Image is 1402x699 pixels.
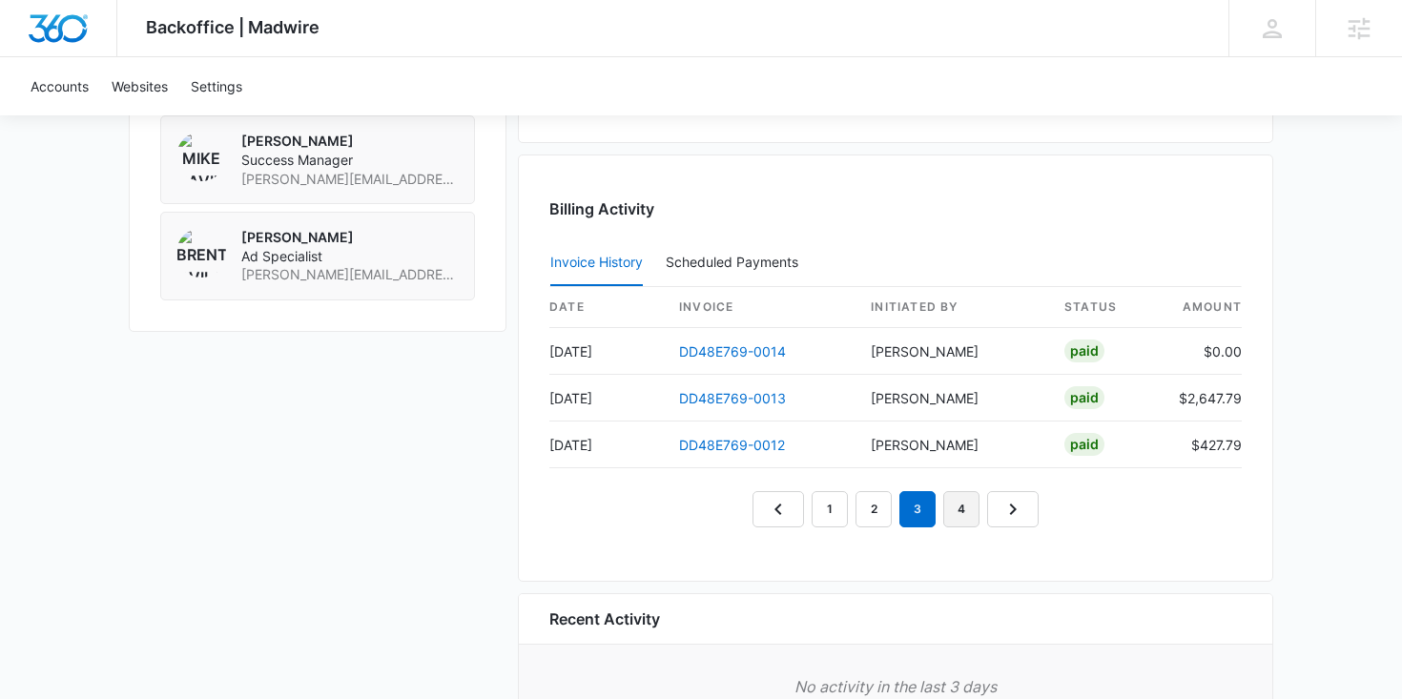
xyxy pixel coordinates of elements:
[549,421,664,468] td: [DATE]
[241,247,459,266] span: Ad Specialist
[1164,375,1242,421] td: $2,647.79
[179,57,254,115] a: Settings
[549,675,1242,698] p: No activity in the last 3 days
[176,228,226,278] img: Brent Avila
[100,57,179,115] a: Websites
[1164,421,1242,468] td: $427.79
[241,151,459,170] span: Success Manager
[241,228,459,247] p: [PERSON_NAME]
[241,265,459,284] span: [PERSON_NAME][EMAIL_ADDRESS][PERSON_NAME][DOMAIN_NAME]
[241,132,459,151] p: [PERSON_NAME]
[856,375,1049,421] td: [PERSON_NAME]
[549,197,1242,220] h3: Billing Activity
[549,607,660,630] h6: Recent Activity
[856,328,1049,375] td: [PERSON_NAME]
[753,491,1039,527] nav: Pagination
[943,491,979,527] a: Page 4
[1064,339,1104,362] div: Paid
[1064,433,1104,456] div: Paid
[241,170,459,189] span: [PERSON_NAME][EMAIL_ADDRESS][PERSON_NAME][DOMAIN_NAME]
[550,240,643,286] button: Invoice History
[549,328,664,375] td: [DATE]
[899,491,936,527] em: 3
[146,17,320,37] span: Backoffice | Madwire
[1049,287,1164,328] th: status
[1164,287,1242,328] th: amount
[856,421,1049,468] td: [PERSON_NAME]
[666,256,806,269] div: Scheduled Payments
[856,287,1049,328] th: Initiated By
[19,57,100,115] a: Accounts
[679,437,785,453] a: DD48E769-0012
[679,390,786,406] a: DD48E769-0013
[856,491,892,527] a: Page 2
[987,491,1039,527] a: Next Page
[176,132,226,181] img: Mike Davin
[812,491,848,527] a: Page 1
[664,287,856,328] th: invoice
[1164,328,1242,375] td: $0.00
[549,375,664,421] td: [DATE]
[1064,386,1104,409] div: Paid
[753,491,804,527] a: Previous Page
[679,343,786,360] a: DD48E769-0014
[549,287,664,328] th: date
